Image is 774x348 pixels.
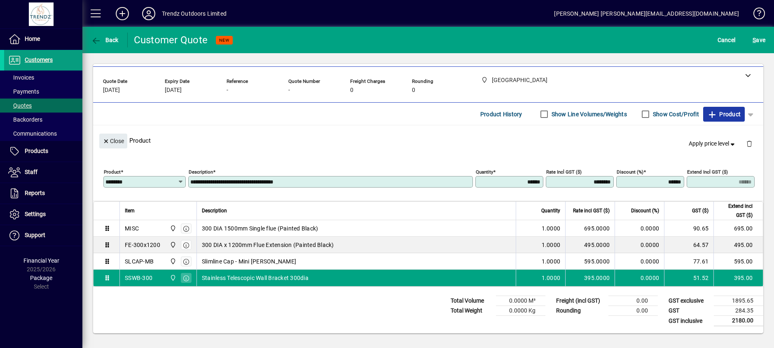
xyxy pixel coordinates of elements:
div: 695.0000 [571,224,610,233]
span: - [227,87,228,94]
td: Total Weight [447,306,496,316]
a: Knowledge Base [747,2,764,28]
a: Quotes [4,99,82,113]
td: 0.0000 [615,220,664,237]
span: Quotes [8,102,32,109]
span: 300 DIA x 1200mm Flue Extension (Painted Black) [202,241,334,249]
label: Show Line Volumes/Weights [550,110,627,118]
app-page-header-button: Back [82,33,128,47]
td: 0.0000 [615,253,664,270]
span: Rate incl GST ($) [573,206,610,215]
td: 0.0000 [615,237,664,253]
span: Communications [8,130,57,137]
div: FE-300x1200 [125,241,160,249]
td: GST inclusive [664,316,714,326]
td: 2180.00 [714,316,763,326]
span: Payments [8,88,39,95]
td: 495.00 [713,237,763,253]
span: 300 DIA 1500mm Single flue (Painted Black) [202,224,318,233]
button: Add [109,6,136,21]
button: Cancel [716,33,738,47]
td: GST exclusive [664,296,714,306]
td: 0.0000 Kg [496,306,545,316]
span: Invoices [8,74,34,81]
span: Back [91,37,119,43]
td: 284.35 [714,306,763,316]
div: Customer Quote [134,33,208,47]
button: Product History [477,107,526,122]
span: GST ($) [692,206,709,215]
span: Cancel [718,33,736,47]
a: Settings [4,204,82,225]
span: Stainless Telescopic Wall Bracket 300dia [202,274,309,282]
span: Support [25,232,45,238]
a: Payments [4,85,82,99]
span: Backorders [8,116,42,123]
div: Product [93,125,763,155]
mat-label: Quantity [476,169,493,175]
div: SSWB-300 [125,274,152,282]
app-page-header-button: Delete [739,140,759,147]
td: 1895.65 [714,296,763,306]
span: 1.0000 [542,241,561,249]
div: 595.0000 [571,257,610,266]
span: NEW [219,38,229,43]
a: Invoices [4,71,82,85]
label: Show Cost/Profit [651,110,699,118]
span: Apply price level [689,139,737,148]
td: 64.57 [664,237,713,253]
span: Products [25,148,48,154]
div: SLCAP-MB [125,257,154,266]
mat-label: Rate incl GST ($) [546,169,582,175]
td: 90.65 [664,220,713,237]
span: Discount (%) [631,206,659,215]
mat-label: Product [104,169,121,175]
button: Profile [136,6,162,21]
span: New Plymouth [168,224,177,233]
span: S [753,37,756,43]
td: 0.0000 M³ [496,296,545,306]
div: [PERSON_NAME] [PERSON_NAME][EMAIL_ADDRESS][DOMAIN_NAME] [554,7,739,20]
td: Rounding [552,306,608,316]
td: 595.00 [713,253,763,270]
button: Apply price level [685,136,740,151]
app-page-header-button: Close [97,137,129,144]
span: Quantity [541,206,560,215]
span: Item [125,206,135,215]
div: MISC [125,224,139,233]
mat-label: Extend incl GST ($) [687,169,728,175]
div: 395.0000 [571,274,610,282]
span: [DATE] [165,87,182,94]
span: - [288,87,290,94]
span: Settings [25,211,46,217]
a: Reports [4,183,82,204]
a: Products [4,141,82,162]
a: Home [4,29,82,49]
span: 0 [412,87,415,94]
span: New Plymouth [168,240,177,249]
span: Staff [25,169,37,175]
td: GST [664,306,714,316]
mat-label: Discount (%) [617,169,643,175]
div: 495.0000 [571,241,610,249]
td: 695.00 [713,220,763,237]
span: Financial Year [23,257,59,264]
td: 395.00 [713,270,763,286]
span: 1.0000 [542,257,561,266]
span: 0 [350,87,353,94]
button: Back [89,33,121,47]
span: New Plymouth [168,257,177,266]
span: [DATE] [103,87,120,94]
td: Total Volume [447,296,496,306]
span: Package [30,275,52,281]
td: 77.61 [664,253,713,270]
span: Product [707,108,741,121]
button: Product [703,107,745,122]
a: Staff [4,162,82,183]
span: 1.0000 [542,274,561,282]
a: Communications [4,127,82,141]
td: 0.00 [608,296,658,306]
td: 0.00 [608,306,658,316]
td: Freight (incl GST) [552,296,608,306]
span: Reports [25,190,45,196]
